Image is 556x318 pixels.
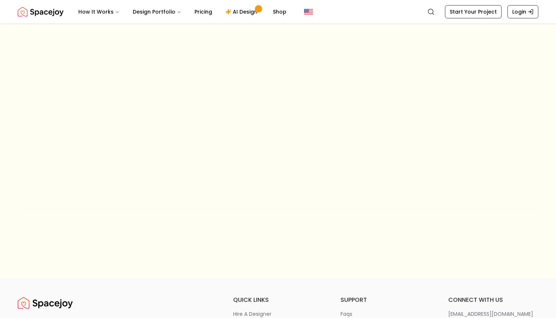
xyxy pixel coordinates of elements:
p: faqs [341,310,352,318]
button: How It Works [72,4,125,19]
a: hire a designer [233,310,323,318]
nav: Main [72,4,292,19]
a: Pricing [189,4,218,19]
h6: quick links [233,296,323,304]
a: [EMAIL_ADDRESS][DOMAIN_NAME] [448,310,538,318]
a: Spacejoy [18,296,73,310]
p: hire a designer [233,310,271,318]
h6: connect with us [448,296,538,304]
a: AI Design [220,4,265,19]
button: Design Portfolio [127,4,187,19]
img: Spacejoy Logo [18,296,73,310]
img: Spacejoy Logo [18,4,64,19]
a: Start Your Project [445,5,502,18]
a: faqs [341,310,431,318]
img: United States [304,7,313,16]
a: Spacejoy [18,4,64,19]
a: Login [507,5,538,18]
h6: support [341,296,431,304]
p: [EMAIL_ADDRESS][DOMAIN_NAME] [448,310,533,318]
a: Shop [267,4,292,19]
